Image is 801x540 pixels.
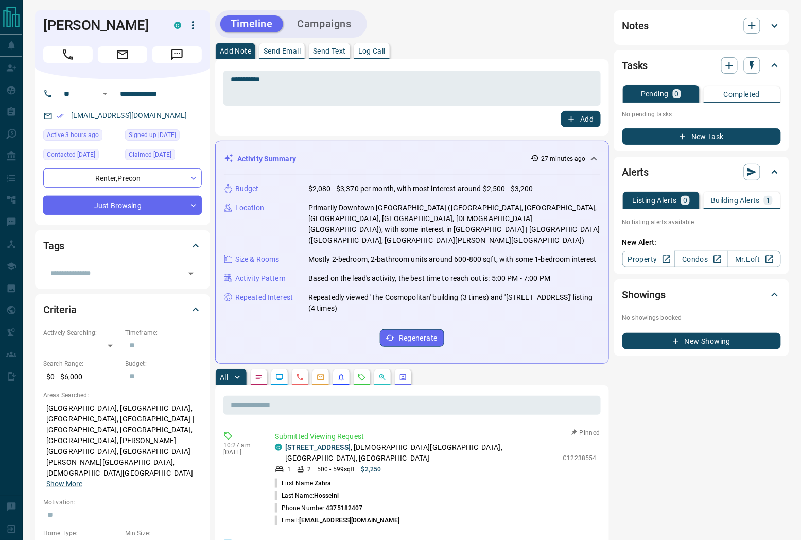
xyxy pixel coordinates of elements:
[43,297,202,322] div: Criteria
[129,130,176,140] span: Signed up [DATE]
[622,53,781,78] div: Tasks
[622,333,781,349] button: New Showing
[361,465,381,474] p: $2,250
[308,254,597,265] p: Mostly 2-bedroom, 2-bathroom units around 600-800 sqft, with some 1-bedroom interest
[43,46,93,63] span: Call
[380,329,444,347] button: Regenerate
[622,286,666,303] h2: Showings
[71,111,187,120] a: [EMAIL_ADDRESS][DOMAIN_NAME]
[571,428,601,437] button: Pinned
[287,15,362,32] button: Campaigns
[622,251,675,267] a: Property
[308,292,600,314] p: Repeatedly viewed 'The Cosmopolitan' building (3 times) and '[STREET_ADDRESS]' listing (4 times)
[675,90,679,97] p: 0
[308,273,550,284] p: Based on the lead's activity, the best time to reach out is: 5:00 PM - 7:00 PM
[285,442,558,464] p: , [DEMOGRAPHIC_DATA][GEOGRAPHIC_DATA], [GEOGRAPHIC_DATA], [GEOGRAPHIC_DATA]
[275,444,282,451] div: condos.ca
[399,373,407,381] svg: Agent Actions
[125,328,202,337] p: Timeframe:
[296,373,304,381] svg: Calls
[622,313,781,323] p: No showings booked
[43,400,202,493] p: [GEOGRAPHIC_DATA], [GEOGRAPHIC_DATA], [GEOGRAPHIC_DATA], [GEOGRAPHIC_DATA] | [GEOGRAPHIC_DATA], [...
[315,480,332,487] span: Zahra
[641,90,669,97] p: Pending
[317,465,355,474] p: 500 - 599 sqft
[125,149,202,163] div: Wed Oct 08 2025
[275,479,332,488] p: First Name:
[43,391,202,400] p: Areas Searched:
[152,46,202,63] span: Message
[235,273,286,284] p: Activity Pattern
[622,237,781,248] p: New Alert:
[125,129,202,144] div: Mon Oct 31 2022
[275,503,363,513] p: Phone Number:
[727,251,780,267] a: Mr.Loft
[43,301,77,318] h2: Criteria
[622,160,781,184] div: Alerts
[683,197,687,204] p: 0
[43,368,120,385] p: $0 - $6,000
[129,149,171,160] span: Claimed [DATE]
[220,15,283,32] button: Timeline
[43,529,120,538] p: Home Type:
[43,359,120,368] p: Search Range:
[223,442,259,449] p: 10:27 am
[47,130,99,140] span: Active 3 hours ago
[724,91,760,98] p: Completed
[43,17,159,33] h1: [PERSON_NAME]
[43,129,120,144] div: Tue Oct 14 2025
[220,47,251,55] p: Add Note
[275,373,284,381] svg: Lead Browsing Activity
[622,164,649,180] h2: Alerts
[174,22,181,29] div: condos.ca
[317,373,325,381] svg: Emails
[622,128,781,145] button: New Task
[766,197,770,204] p: 1
[561,111,600,127] button: Add
[300,517,400,524] span: [EMAIL_ADDRESS][DOMAIN_NAME]
[43,149,120,163] div: Wed Oct 08 2025
[46,479,82,490] button: Show More
[622,13,781,38] div: Notes
[622,282,781,307] div: Showings
[313,47,346,55] p: Send Text
[43,238,64,254] h2: Tags
[43,233,202,258] div: Tags
[358,373,366,381] svg: Requests
[224,149,600,168] div: Activity Summary27 minutes ago
[275,431,597,442] p: Submitted Viewing Request
[541,154,586,163] p: 27 minutes ago
[275,491,339,500] p: Last Name:
[337,373,345,381] svg: Listing Alerts
[308,183,533,194] p: $2,080 - $3,370 per month, with most interest around $2,500 - $3,200
[378,373,387,381] svg: Opportunities
[125,529,202,538] p: Min Size:
[275,516,400,525] p: Email:
[622,217,781,227] p: No listing alerts available
[711,197,760,204] p: Building Alerts
[220,374,228,381] p: All
[235,183,259,194] p: Budget
[622,57,648,74] h2: Tasks
[43,328,120,337] p: Actively Searching:
[184,266,198,281] button: Open
[308,202,600,246] p: Primarily Downtown [GEOGRAPHIC_DATA] ([GEOGRAPHIC_DATA], [GEOGRAPHIC_DATA], [GEOGRAPHIC_DATA], [G...
[326,504,362,512] span: 4375182407
[235,292,293,303] p: Repeated Interest
[633,197,677,204] p: Listing Alerts
[675,251,728,267] a: Condos
[307,465,311,474] p: 2
[287,465,291,474] p: 1
[43,196,202,215] div: Just Browsing
[237,154,296,164] p: Activity Summary
[255,373,263,381] svg: Notes
[43,498,202,507] p: Motivation:
[358,47,386,55] p: Log Call
[125,359,202,368] p: Budget:
[47,149,95,160] span: Contacted [DATE]
[223,449,259,456] p: [DATE]
[314,492,339,499] span: Hosseini
[622,107,781,122] p: No pending tasks
[264,47,301,55] p: Send Email
[235,254,280,265] p: Size & Rooms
